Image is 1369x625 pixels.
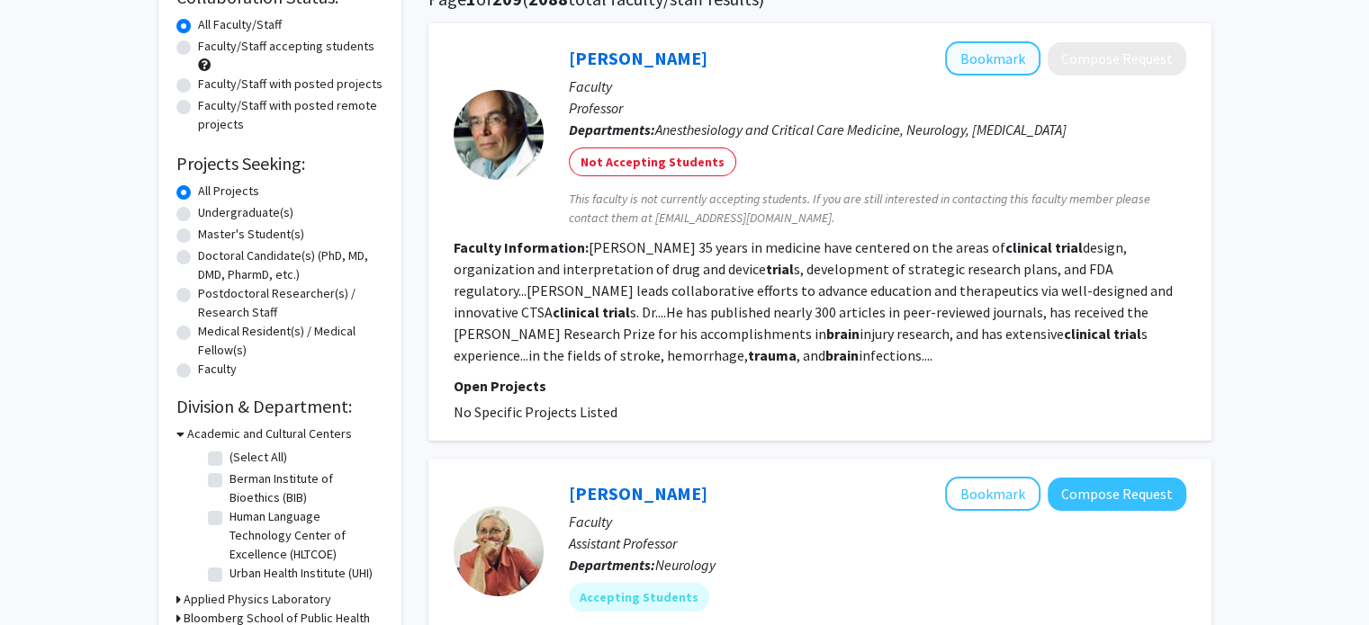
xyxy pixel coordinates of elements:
[602,303,630,321] b: trial
[825,346,859,364] b: brain
[655,556,716,574] span: Neurology
[187,424,352,443] h3: Academic and Cultural Centers
[569,190,1186,228] span: This faculty is not currently accepting students. If you are still interested in contacting this ...
[1005,238,1052,256] b: clinical
[569,97,1186,119] p: Professor
[569,556,655,574] b: Departments:
[569,76,1186,97] p: Faculty
[198,37,374,56] label: Faculty/Staff accepting students
[184,590,331,609] h3: Applied Physics Laboratory
[1048,42,1186,76] button: Compose Request to Dan Hanley
[198,225,304,244] label: Master's Student(s)
[655,121,1067,138] span: Anesthesiology and Critical Care Medicine, Neurology, [MEDICAL_DATA]
[198,322,383,360] label: Medical Resident(s) / Medical Fellow(s)
[198,360,237,379] label: Faculty
[569,47,707,69] a: [PERSON_NAME]
[230,469,379,507] label: Berman Institute of Bioethics (BIB)
[1055,238,1083,256] b: trial
[198,203,293,222] label: Undergraduate(s)
[176,153,383,174] h2: Projects Seeking:
[553,303,599,321] b: clinical
[1048,478,1186,511] button: Compose Request to Karen Lane
[198,15,282,34] label: All Faculty/Staff
[198,75,383,94] label: Faculty/Staff with posted projects
[14,544,77,612] iframe: Chat
[198,96,383,134] label: Faculty/Staff with posted remote projects
[569,121,655,138] b: Departments:
[198,246,383,284] label: Doctoral Candidate(s) (PhD, MD, DMD, PharmD, etc.)
[230,564,373,583] label: Urban Health Institute (UHI)
[569,532,1186,554] p: Assistant Professor
[569,482,707,504] a: [PERSON_NAME]
[230,448,287,467] label: (Select All)
[569,511,1186,532] p: Faculty
[454,238,589,256] b: Faculty Information:
[176,396,383,417] h2: Division & Department:
[198,284,383,322] label: Postdoctoral Researcher(s) / Research Staff
[1113,325,1141,343] b: trial
[454,375,1186,397] p: Open Projects
[569,147,736,176] mat-chip: Not Accepting Students
[748,346,797,364] b: trauma
[766,260,794,278] b: trial
[1064,325,1111,343] b: clinical
[945,477,1040,511] button: Add Karen Lane to Bookmarks
[826,325,860,343] b: brain
[569,583,709,612] mat-chip: Accepting Students
[454,238,1173,364] fg-read-more: [PERSON_NAME] 35 years in medicine have centered on the areas of design, organization and interpr...
[454,403,617,421] span: No Specific Projects Listed
[198,182,259,201] label: All Projects
[945,41,1040,76] button: Add Dan Hanley to Bookmarks
[230,507,379,564] label: Human Language Technology Center of Excellence (HLTCOE)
